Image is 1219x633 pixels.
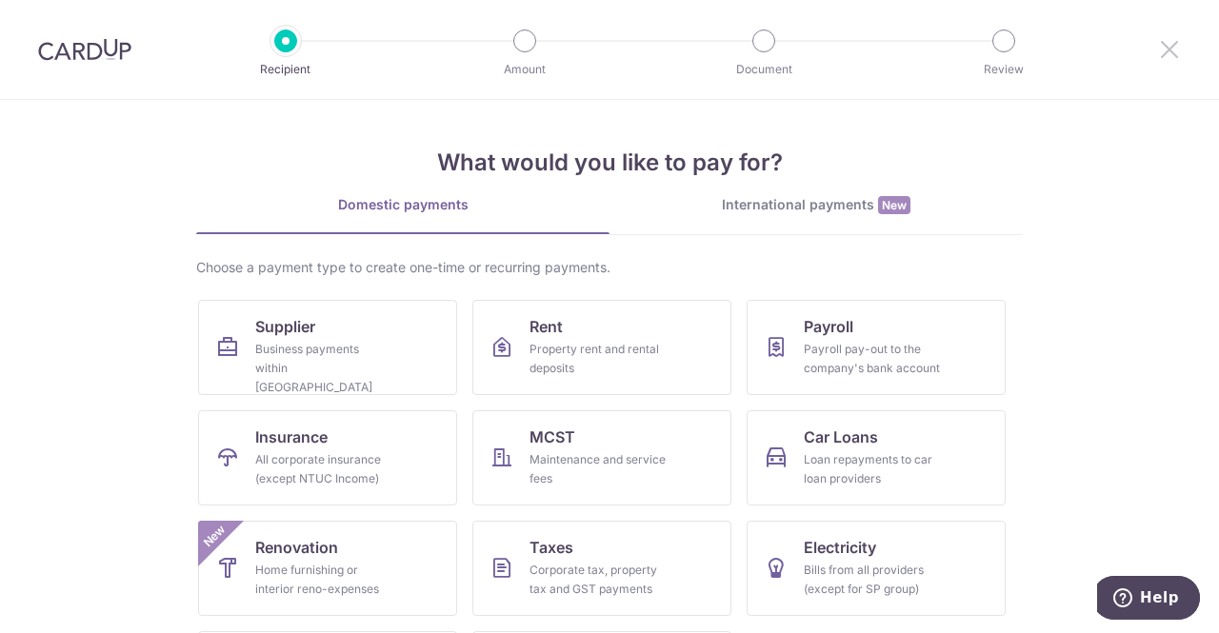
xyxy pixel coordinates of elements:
[878,196,910,214] span: New
[530,340,667,378] div: Property rent and rental deposits
[747,410,1006,505] a: Car LoansLoan repayments to car loan providers
[747,521,1006,616] a: ElectricityBills from all providers (except for SP group)
[196,195,609,214] div: Domestic payments
[454,60,595,79] p: Amount
[255,536,338,559] span: Renovation
[255,315,315,338] span: Supplier
[530,315,563,338] span: Rent
[215,60,356,79] p: Recipient
[933,60,1074,79] p: Review
[1097,576,1200,623] iframe: Opens a widget where you can find more information
[198,410,457,505] a: InsuranceAll corporate insurance (except NTUC Income)
[747,300,1006,395] a: PayrollPayroll pay-out to the company's bank account
[255,561,392,599] div: Home furnishing or interior reno-expenses
[196,146,1023,180] h4: What would you like to pay for?
[804,561,941,599] div: Bills from all providers (except for SP group)
[804,340,941,378] div: Payroll pay-out to the company's bank account
[255,425,328,448] span: Insurance
[530,450,667,488] div: Maintenance and service fees
[43,13,82,30] span: Help
[196,258,1023,277] div: Choose a payment type to create one-time or recurring payments.
[38,38,131,61] img: CardUp
[198,521,457,616] a: RenovationHome furnishing or interior reno-expensesNew
[609,195,1023,215] div: International payments
[530,425,575,448] span: MCST
[804,315,853,338] span: Payroll
[804,450,941,488] div: Loan repayments to car loan providers
[198,300,457,395] a: SupplierBusiness payments within [GEOGRAPHIC_DATA]
[255,340,392,397] div: Business payments within [GEOGRAPHIC_DATA]
[472,410,731,505] a: MCSTMaintenance and service fees
[472,521,731,616] a: TaxesCorporate tax, property tax and GST payments
[804,536,876,559] span: Electricity
[199,521,230,552] span: New
[530,536,573,559] span: Taxes
[472,300,731,395] a: RentProperty rent and rental deposits
[255,450,392,488] div: All corporate insurance (except NTUC Income)
[530,561,667,599] div: Corporate tax, property tax and GST payments
[693,60,834,79] p: Document
[804,425,878,448] span: Car Loans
